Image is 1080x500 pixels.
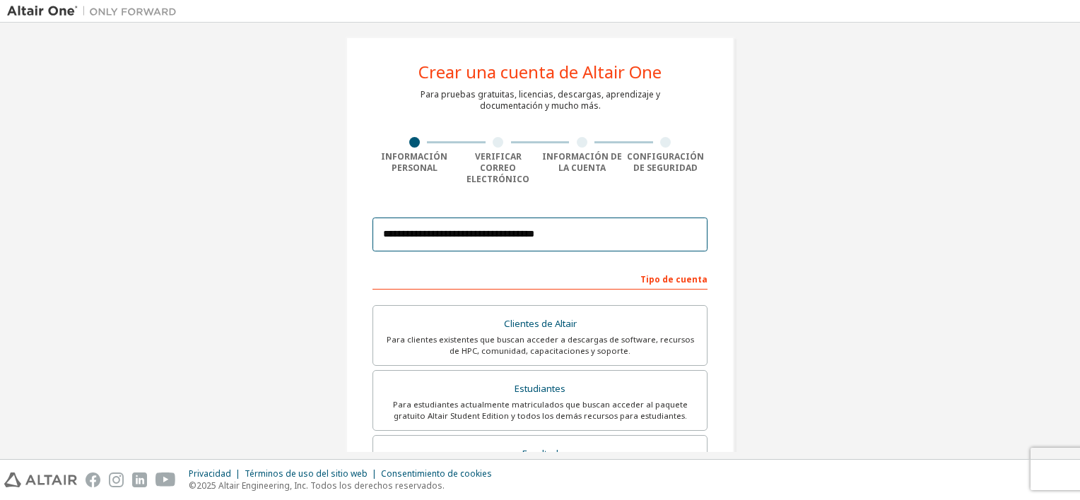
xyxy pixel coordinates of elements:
[189,468,245,480] div: Privacidad
[540,151,624,174] div: Información de la cuenta
[382,314,698,334] div: Clientes de Altair
[418,64,662,81] div: Crear una cuenta de Altair One
[372,151,457,174] div: Información personal
[382,379,698,399] div: Estudiantes
[189,480,500,492] p: ©
[196,480,445,492] font: 2025 Altair Engineering, Inc. Todos los derechos reservados.
[7,4,184,18] img: Altair One
[382,334,698,357] div: Para clientes existentes que buscan acceder a descargas de software, recursos de HPC, comunidad, ...
[624,151,708,174] div: Configuración de seguridad
[381,468,500,480] div: Consentimiento de cookies
[372,267,708,290] div: Tipo de cuenta
[109,472,124,487] img: instagram.svg
[132,472,147,487] img: linkedin.svg
[382,399,698,422] div: Para estudiantes actualmente matriculados que buscan acceder al paquete gratuito Altair Student E...
[4,472,77,487] img: altair_logo.svg
[382,444,698,464] div: Facultad
[245,468,381,480] div: Términos de uso del sitio web
[457,151,541,185] div: Verificar correo electrónico
[155,472,176,487] img: youtube.svg
[421,89,660,112] div: Para pruebas gratuitas, licencias, descargas, aprendizaje y documentación y mucho más.
[86,472,100,487] img: facebook.svg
